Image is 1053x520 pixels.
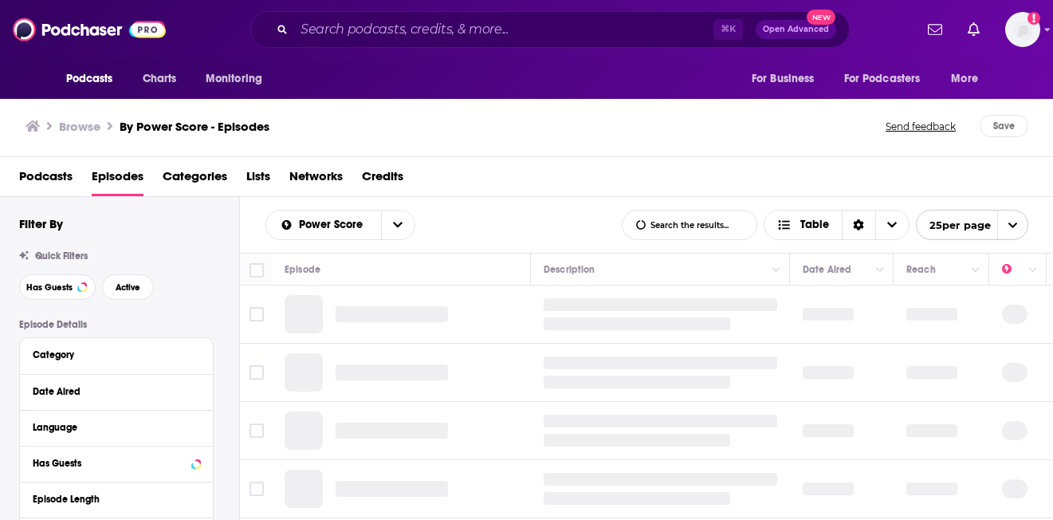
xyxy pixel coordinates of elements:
span: Toggle select row [249,423,264,438]
a: Podcasts [19,163,73,196]
a: Charts [132,64,187,94]
a: Episodes [92,163,143,196]
button: Column Actions [1024,261,1043,280]
div: Date Aired [33,386,190,397]
button: open menu [381,211,415,239]
button: Column Actions [966,261,985,280]
button: Save [980,115,1028,137]
span: Toggle select row [249,365,264,380]
button: Has Guests [19,274,96,300]
a: Categories [163,163,227,196]
span: 25 per page [917,213,991,238]
button: open menu [834,64,944,94]
button: Show profile menu [1005,12,1040,47]
h2: Choose List sort [265,210,415,240]
p: Episode Details [19,319,214,330]
h3: Browse [59,119,100,134]
button: open menu [916,210,1028,240]
div: Episode [285,260,320,279]
button: Active [102,274,154,300]
button: Episode Length [33,489,200,509]
span: Podcasts [66,68,113,90]
img: Podchaser - Follow, Share and Rate Podcasts [13,14,166,45]
div: Description [544,260,595,279]
div: Category [33,349,190,360]
a: Networks [289,163,343,196]
span: Open Advanced [763,26,829,33]
svg: Add a profile image [1027,12,1040,25]
button: open menu [55,64,134,94]
a: Show notifications dropdown [921,16,949,43]
button: open menu [194,64,283,94]
span: Logged in as jerryparshall [1005,12,1040,47]
button: Column Actions [767,261,786,280]
span: For Business [752,68,815,90]
a: Credits [362,163,403,196]
div: Language [33,422,190,433]
button: Language [33,417,200,437]
span: More [951,68,978,90]
span: Power Score [299,219,368,230]
button: Send feedback [881,115,961,137]
img: User Profile [1005,12,1040,47]
a: Show notifications dropdown [961,16,986,43]
button: Category [33,345,200,364]
div: Power Score [1002,260,1024,279]
a: By Power Score - Episodes [120,119,269,134]
button: Date Aired [33,381,200,401]
button: open menu [266,219,381,230]
span: ⌘ K [713,19,743,40]
span: Has Guests [26,283,73,292]
span: Charts [143,68,177,90]
button: Choose View [764,210,910,240]
h2: Filter By [19,216,63,231]
span: Active [116,283,140,292]
button: Column Actions [870,261,890,280]
span: New [807,10,835,25]
button: Open AdvancedNew [756,20,836,39]
div: Date Aired [803,260,851,279]
input: Search podcasts, credits, & more... [294,17,713,42]
div: Has Guests [33,458,187,469]
span: Toggle select row [249,482,264,496]
span: Quick Filters [35,250,88,262]
span: Toggle select row [249,307,264,321]
button: Has Guests [33,453,200,473]
div: Episode Length [33,494,190,505]
div: Reach [906,260,936,279]
a: Lists [246,163,270,196]
button: open menu [741,64,835,94]
span: For Podcasters [844,68,921,90]
span: Monitoring [206,68,262,90]
div: Search podcasts, credits, & more... [250,11,850,48]
div: Sort Direction [842,211,875,239]
button: open menu [940,64,998,94]
span: Table [800,219,829,230]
